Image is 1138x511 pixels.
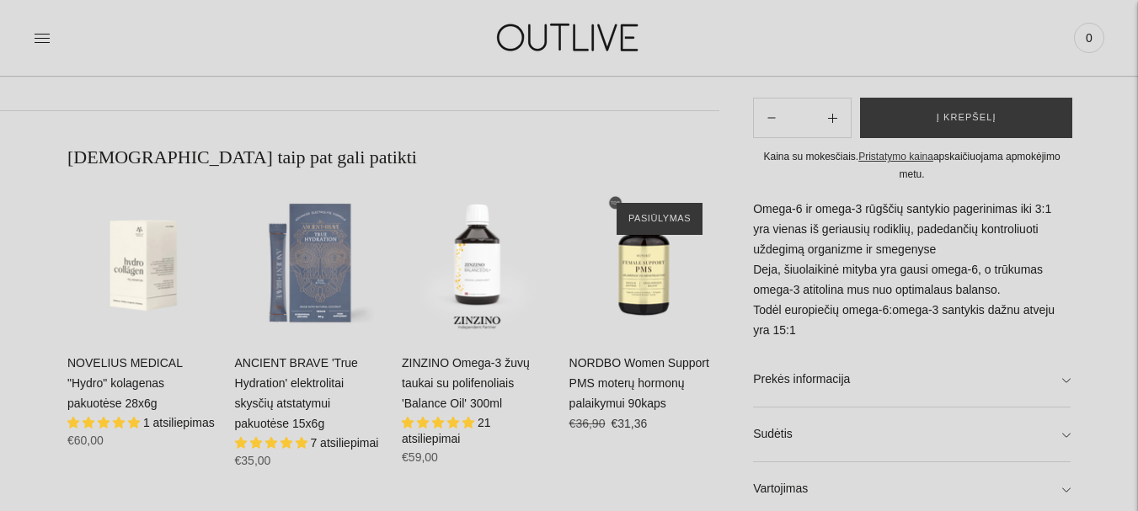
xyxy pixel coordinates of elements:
span: 1 atsiliepimas [143,416,215,429]
a: Pristatymo kaina [858,152,933,163]
a: NORDBO Women Support PMS moterų hormonų palaikymui 90kaps [569,186,720,337]
a: 0 [1074,19,1104,56]
span: €35,00 [235,454,271,467]
img: OUTLIVE [464,8,675,67]
span: €31,36 [611,417,647,430]
a: ZINZINO Omega-3 žuvų taukai su polifenoliais 'Balance Oil' 300ml [402,356,530,410]
a: Prekės informacija [753,353,1071,407]
button: Subtract product quantity [815,98,851,139]
a: ANCIENT BRAVE 'True Hydration' elektrolitai skysčių atstatymui pakuotėse 15x6g [235,186,386,337]
span: 0 [1077,26,1101,50]
span: 4.76 stars [402,416,478,429]
button: Add product quantity [754,98,789,139]
span: Į krepšelį [937,110,996,127]
a: NOVELIUS MEDICAL [67,186,218,337]
button: Į krepšelį [860,98,1072,139]
div: Kaina su mokesčiais. apskaičiuojama apmokėjimo metu. [753,149,1071,184]
span: 5.00 stars [67,416,143,429]
input: Product quantity [789,106,815,130]
span: 21 atsiliepimai [402,416,490,446]
span: €59,00 [402,450,438,464]
span: €60,00 [67,434,104,447]
a: ANCIENT BRAVE 'True Hydration' elektrolitai skysčių atstatymui pakuotėse 15x6g [235,356,358,430]
span: 5.00 stars [235,436,311,450]
a: Sudėtis [753,407,1071,461]
a: ZINZINO Omega-3 žuvų taukai su polifenoliais 'Balance Oil' 300ml [402,186,553,337]
span: 7 atsiliepimai [310,436,378,450]
a: NOVELIUS MEDICAL "Hydro" kolagenas pakuotėse 28x6g [67,356,182,410]
a: NORDBO Women Support PMS moterų hormonų palaikymui 90kaps [569,356,709,410]
s: €36,90 [569,417,606,430]
h2: [DEMOGRAPHIC_DATA] taip pat gali patikti [67,145,719,170]
p: Omega-6 ir omega-3 rūgščių santykio pagerinimas iki 3:1 yra vienas iš geriausių rodiklių, padedan... [753,200,1071,342]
